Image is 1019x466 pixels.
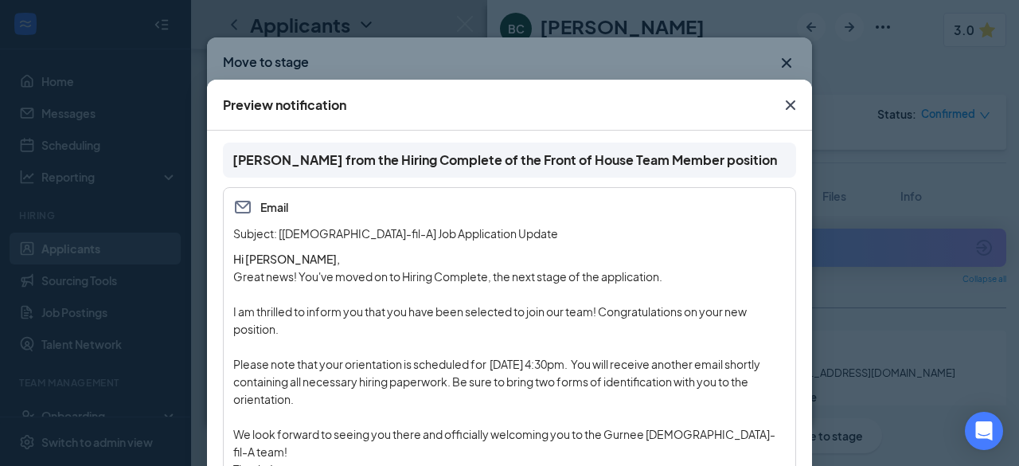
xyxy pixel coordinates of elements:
[233,425,786,460] p: We look forward to seeing you there and officially welcoming you to the Gurnee [DEMOGRAPHIC_DATA]...
[233,268,786,285] p: Great news! You've moved on to Hiring Complete, the next stage of the application.
[233,303,786,338] p: I am thrilled to inform you that you have been selected to join our team! Congratulations on your...
[232,152,777,168] span: [PERSON_NAME] from the Hiring Complete of the Front of House Team Member position
[233,198,786,217] span: Email
[769,80,812,131] button: Close
[233,226,558,241] span: Subject: [[DEMOGRAPHIC_DATA]-fil-A] Job Application Update
[233,250,786,268] h4: Hi [PERSON_NAME],
[965,412,1003,450] div: Open Intercom Messenger
[233,355,786,408] p: Please note that your orientation is scheduled for [DATE] 4:30pm. You will receive another email ...
[781,96,800,115] svg: Cross
[233,198,252,217] svg: Email
[223,96,346,114] div: Preview notification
